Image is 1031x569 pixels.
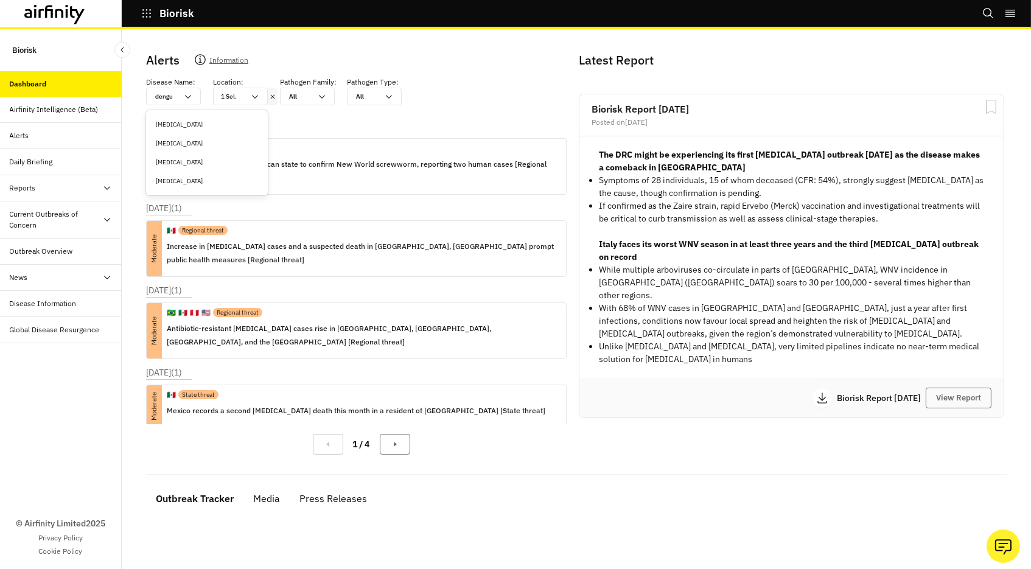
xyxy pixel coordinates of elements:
[10,130,29,141] div: Alerts
[146,366,182,379] p: [DATE] ( 1 )
[182,226,224,235] p: Regional threat
[127,241,182,256] p: Moderate
[159,8,194,19] p: Biorisk
[984,99,999,114] svg: Bookmark Report
[167,389,176,400] p: 🇲🇽
[599,340,984,366] p: Unlike [MEDICAL_DATA] and [MEDICAL_DATA], very limited pipelines indicate no near-term medical so...
[133,399,175,414] p: Moderate
[38,532,83,543] a: Privacy Policy
[214,88,250,105] div: 1 Sel.
[127,323,182,338] p: Moderate
[39,546,83,557] a: Cookie Policy
[299,489,367,508] div: Press Releases
[982,3,994,24] button: Search
[599,149,980,173] strong: The DRC might be experiencing its first [MEDICAL_DATA] outbreak [DATE] as the disease makes a com...
[280,77,337,88] p: Pathogen Family :
[599,264,984,302] p: While multiple arboviruses co-circulate in parts of [GEOGRAPHIC_DATA], WNV incidence in [GEOGRAPH...
[167,240,556,267] p: Increase in [MEDICAL_DATA] cases and a suspected death in [GEOGRAPHIC_DATA], [GEOGRAPHIC_DATA] pr...
[146,77,195,88] p: Disease Name :
[167,322,556,349] p: Antibiotic-resistant [MEDICAL_DATA] cases rise in [GEOGRAPHIC_DATA], [GEOGRAPHIC_DATA], [GEOGRAPH...
[167,158,556,184] p: Yucatán becomes fourth Mexican state to confirm New World screwworm, reporting two human cases [R...
[213,77,243,88] p: Location :
[209,54,248,71] p: Information
[987,529,1020,563] button: Ask our analysts
[146,51,180,69] p: Alerts
[156,158,258,167] div: [MEDICAL_DATA]
[182,390,215,399] p: State threat
[592,104,991,114] h2: Biorisk Report [DATE]
[156,120,258,129] div: [MEDICAL_DATA]
[114,42,130,58] button: Close Sidebar
[16,517,105,530] p: © Airfinity Limited 2025
[190,307,199,318] p: 🇵🇪
[167,307,176,318] p: 🇧🇷
[12,39,37,61] p: Biorisk
[10,79,47,89] div: Dashboard
[592,119,991,126] div: Posted on [DATE]
[217,308,259,317] p: Regional threat
[253,489,280,508] div: Media
[146,284,182,297] p: [DATE] ( 1 )
[201,307,211,318] p: 🇺🇸
[10,156,53,167] div: Daily Briefing
[10,183,36,194] div: Reports
[156,176,258,186] div: [MEDICAL_DATA]
[599,174,984,200] p: Symptoms of 28 individuals, 15 of whom deceased (CFR: 54%), strongly suggest [MEDICAL_DATA] as th...
[141,3,194,24] button: Biorisk
[10,104,99,115] div: Airfinity Intelligence (Beta)
[353,438,370,451] p: 1 / 4
[167,404,545,417] p: Mexico records a second [MEDICAL_DATA] death this month in a resident of [GEOGRAPHIC_DATA] [State...
[156,489,234,508] div: Outbreak Tracker
[167,225,176,236] p: 🇲🇽
[156,139,258,148] div: [MEDICAL_DATA]
[347,77,399,88] p: Pathogen Type :
[579,51,1002,69] p: Latest Report
[146,202,182,215] p: [DATE] ( 1 )
[599,200,984,225] p: If confirmed as the Zaire strain, rapid Ervebo (Merck) vaccination and investigational treatments...
[10,272,28,283] div: News
[10,246,73,257] div: Outbreak Overview
[178,307,187,318] p: 🇲🇽
[10,324,100,335] div: Global Disease Resurgence
[10,209,102,231] div: Current Outbreaks of Concern
[926,388,991,408] button: View Report
[380,434,410,455] button: Next Page
[599,302,984,340] p: With 68% of WNV cases in [GEOGRAPHIC_DATA] and [GEOGRAPHIC_DATA], just a year after first infecti...
[837,394,926,402] p: Biorisk Report [DATE]
[599,239,979,262] strong: Italy faces its worst WNV season in at least three years and the third [MEDICAL_DATA] outbreak on...
[313,434,343,455] button: Previous Page
[10,298,77,309] div: Disease Information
